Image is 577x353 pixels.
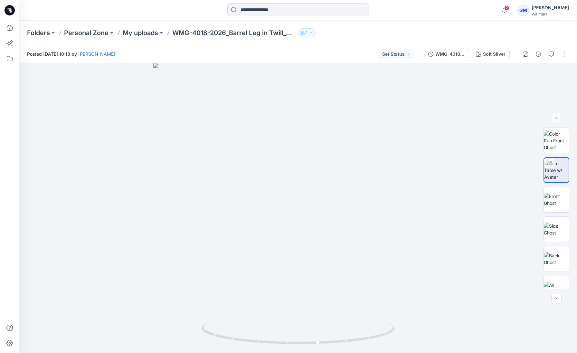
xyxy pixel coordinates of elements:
[298,28,316,37] button: 1
[424,49,469,59] button: WMG-4018-2026_Rev2_Barrel Leg in Twill_Opt 2-HK Version
[544,282,569,295] img: All colorways
[78,51,115,57] a: [PERSON_NAME]
[532,4,569,12] div: [PERSON_NAME]
[544,160,569,180] img: Turn Table w/ Avatar
[544,252,569,266] img: Back Ghost
[27,51,115,57] span: Posted [DATE] 10:13 by
[306,29,307,36] p: 1
[123,28,158,37] a: My uploads
[435,51,465,58] div: WMG-4018-2026_Rev2_Barrel Leg in Twill_Opt 2-HK Version
[64,28,109,37] a: Personal Zone
[27,28,50,37] a: Folders
[504,5,509,11] span: 2
[533,49,544,59] button: Details
[532,12,569,16] div: Walmart
[544,223,569,236] img: Side Ghost
[517,5,529,16] div: GM
[544,193,569,206] img: Front Ghost
[483,51,506,58] div: Soft Silver
[544,130,569,151] img: Color Run Front Ghost
[472,49,510,59] button: Soft Silver
[172,28,295,37] p: WMG-4018-2026_Barrel Leg in Twill_Opt 2-HK Version-Styling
